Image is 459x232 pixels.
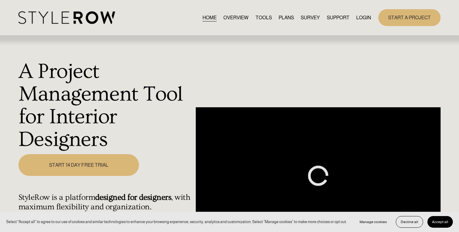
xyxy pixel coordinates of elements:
[6,219,347,225] p: Select “Accept all” to agree to our use of cookies and similar technologies to enhance your brows...
[401,220,418,224] span: Decline all
[301,13,320,22] a: SURVEY
[223,13,249,22] a: OVERVIEW
[356,13,371,22] a: LOGIN
[18,154,139,176] a: START 14 DAY FREE TRIAL
[427,216,453,228] button: Accept all
[279,13,294,22] a: PLANS
[95,193,171,202] strong: designed for designers
[202,13,217,22] a: HOME
[327,14,349,21] span: SUPPORT
[18,60,192,151] h1: A Project Management Tool for Interior Designers
[256,13,272,22] a: TOOLS
[432,220,448,224] span: Accept all
[396,216,423,228] button: Decline all
[18,193,192,212] h4: StyleRow is a platform , with maximum flexibility and organization.
[355,216,391,228] button: Manage cookies
[327,13,349,22] a: folder dropdown
[18,11,115,24] img: StyleRow
[360,220,387,224] span: Manage cookies
[378,9,441,26] a: START A PROJECT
